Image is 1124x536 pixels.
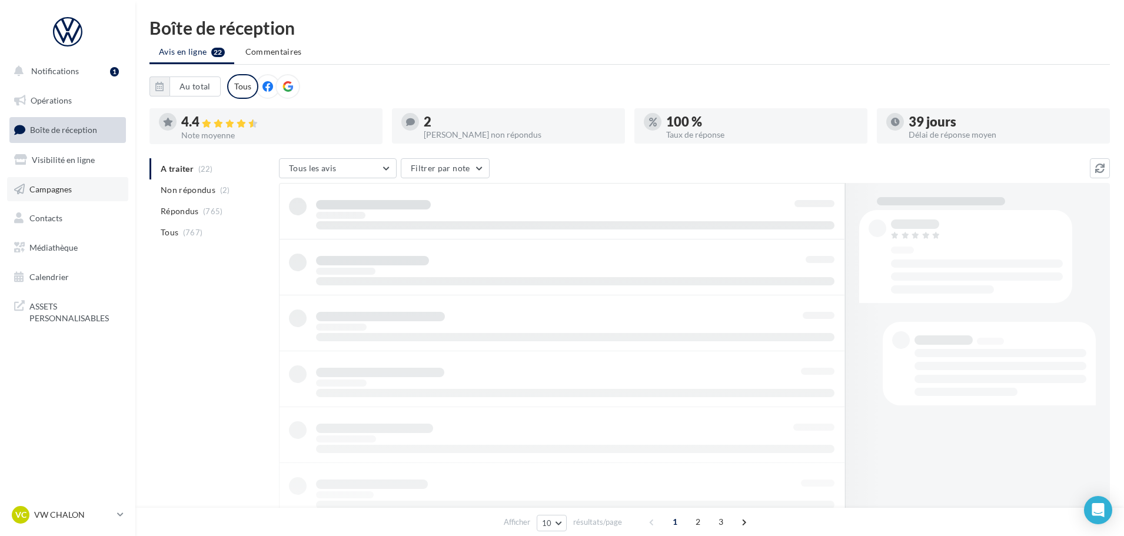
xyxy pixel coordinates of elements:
div: Note moyenne [181,131,373,139]
span: Visibilité en ligne [32,155,95,165]
p: VW CHALON [34,509,112,521]
span: Opérations [31,95,72,105]
a: Calendrier [7,265,128,289]
span: Médiathèque [29,242,78,252]
span: Boîte de réception [30,125,97,135]
button: Filtrer par note [401,158,490,178]
span: (765) [203,207,223,216]
button: Tous les avis [279,158,397,178]
span: Calendrier [29,272,69,282]
div: 2 [424,115,616,128]
a: Visibilité en ligne [7,148,128,172]
span: Commentaires [245,46,302,56]
span: Contacts [29,213,62,223]
span: Tous [161,227,178,238]
span: Campagnes [29,184,72,194]
a: Opérations [7,88,128,113]
span: Répondus [161,205,199,217]
div: 1 [110,67,119,76]
span: 1 [666,512,684,531]
a: Médiathèque [7,235,128,260]
span: résultats/page [573,517,622,528]
span: 2 [689,512,707,531]
span: Non répondus [161,184,215,196]
a: ASSETS PERSONNALISABLES [7,294,128,328]
a: Boîte de réception [7,117,128,142]
div: Taux de réponse [666,131,858,139]
div: Délai de réponse moyen [909,131,1100,139]
span: (2) [220,185,230,195]
span: Notifications [31,66,79,76]
div: Boîte de réception [149,19,1110,36]
span: 10 [542,518,552,528]
a: VC VW CHALON [9,504,126,526]
span: ASSETS PERSONNALISABLES [29,298,121,324]
div: 4.4 [181,115,373,129]
span: (767) [183,228,203,237]
button: Au total [149,76,221,96]
span: Tous les avis [289,163,337,173]
div: 100 % [666,115,858,128]
button: Au total [169,76,221,96]
div: 39 jours [909,115,1100,128]
div: Tous [227,74,258,99]
a: Contacts [7,206,128,231]
a: Campagnes [7,177,128,202]
div: Open Intercom Messenger [1084,496,1112,524]
span: VC [15,509,26,521]
span: 3 [711,512,730,531]
button: 10 [537,515,567,531]
button: Notifications 1 [7,59,124,84]
span: Afficher [504,517,530,528]
div: [PERSON_NAME] non répondus [424,131,616,139]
